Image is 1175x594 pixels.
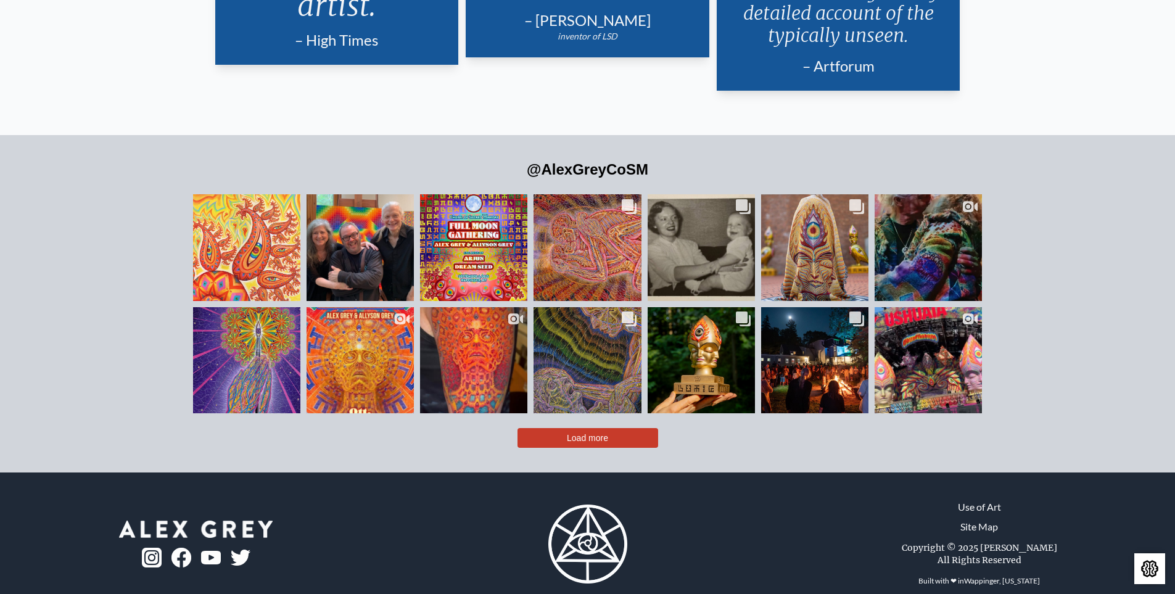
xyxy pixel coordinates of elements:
[960,519,998,534] a: Site Map
[193,307,300,413] a: "Angel Brush" portrays an artist’s praying hands wielding a brush, with tiny ...
[533,194,641,301] img: In the center of the couple a subtle crystalline Shri yantra, one of the most...
[527,161,648,178] a: @AlexGreyCoSM
[307,194,414,300] a: Welcoming back @ottsonic for our 2025 OTTumnal Equinox Celestial Celebration...
[875,307,982,413] a: Today, we take over @ushuaiaibiza with Hallucinarium 😍 A mind-bending world...
[761,179,869,315] img: Cozy up, and get a surprise, too! For a limited time, every Art Blanket orde...
[193,194,300,300] a: A Psychomicrograph is an imagined tiny area, as in this microscopic detail of...
[192,292,301,428] img: "Angel Brush" portrays an artist’s praying hands wielding a brush, with tiny ...
[875,194,982,300] a: Step inside a psychedelic wonderland at City of Gods by @alexgreycosm & @ally...
[192,179,301,315] img: A Psychomicrograph is an imagined tiny area, as in this microscopic detail of...
[171,548,191,567] img: fb-logo.png
[142,548,162,567] img: ig-logo.png
[307,307,414,413] a: Autumnal Equinox Celestial Celebration 🗓 September 20, 2025 📍 @chapelofsacr...
[558,31,617,41] em: inventor of LSD
[419,179,528,315] img: You’re Invited to the September Full Moon Gathering! 🔗Grab your Early Bird ...
[648,194,755,300] a: My mother, Jane Alison Stewart Velzy, was born on this day in 1923. The first...
[874,151,983,344] img: Step inside a psychedelic wonderland at City of Gods by @alexgreycosm & @ally...
[290,194,430,301] img: Welcoming back @ottsonic for our 2025 OTTumnal Equinox Celestial Celebration...
[964,576,1040,585] a: Wappinger, [US_STATE]
[230,30,444,50] div: – High Times
[231,550,250,566] img: twitter-logo.png
[732,56,946,76] div: – Artforum
[420,307,527,413] a: SUPER STOKED on this @alexgreycosm project! I have around 10hrs on this piece...
[761,292,869,428] img: Great to see so many friends at the CoSM Full Moon Gathering! See you at the...
[902,542,1057,554] div: Copyright © 2025 [PERSON_NAME]
[938,554,1021,566] div: All Rights Reserved
[534,307,641,413] a: There’s a rainbow bridge of energies that wave and flicker between ourselves ...
[201,551,221,565] img: youtube-logo.png
[958,500,1001,514] a: Use of Art
[534,194,641,300] a: In the center of the couple a subtle crystalline Shri yantra, one of the most...
[648,307,755,413] a: Steeplehead - Hand Painted Printed Sculpture Limited Edition of 111 Click ...
[567,433,608,443] span: Load more
[419,263,528,456] img: SUPER STOKED on this @alexgreycosm project! I have around 10hrs on this piece...
[626,194,776,301] img: My mother, Jane Alison Stewart Velzy, was born on this day in 1923. The first...
[874,263,983,456] img: Today, we take over @ushuaiaibiza with Hallucinarium 😍 A mind-bending world...
[913,571,1045,591] div: Built with ❤ in
[480,10,695,30] div: – [PERSON_NAME]
[647,292,756,428] img: Steeplehead - Hand Painted Printed Sculpture Limited Edition of 111 Click ...
[517,428,658,448] button: Load more posts
[533,292,641,428] img: There’s a rainbow bridge of energies that wave and flicker between ourselves ...
[761,194,868,300] a: Cozy up, and get a surprise, too! For a limited time, every Art Blanket orde...
[420,194,527,300] a: You’re Invited to the September Full Moon Gathering! 🔗Grab your Early Bird ...
[761,307,868,413] a: Great to see so many friends at the CoSM Full Moon Gathering! See you at the...
[306,263,414,456] img: Autumnal Equinox Celestial Celebration 🗓 September 20, 2025 📍 @chapelofsacr...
